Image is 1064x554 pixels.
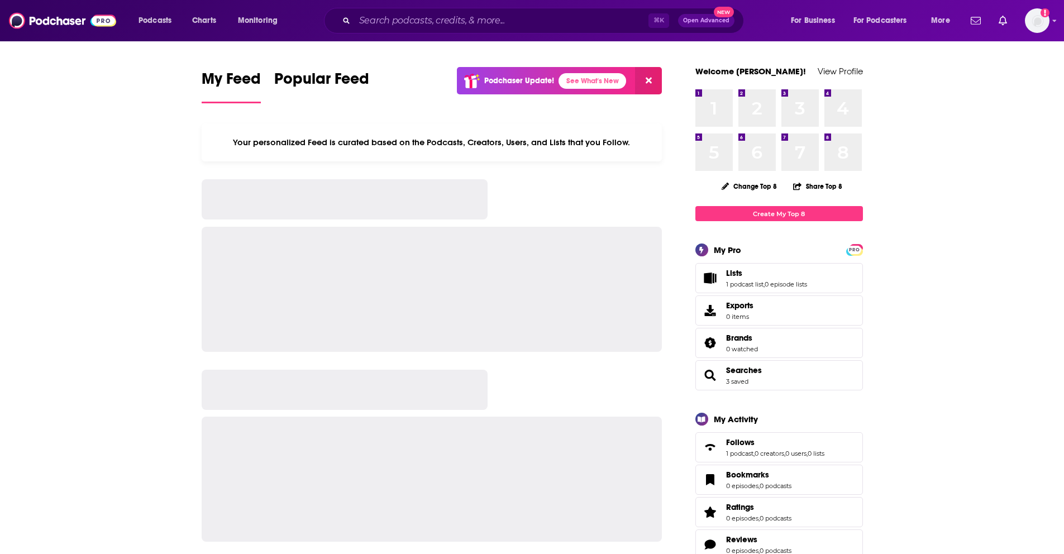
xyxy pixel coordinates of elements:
[760,514,791,522] a: 0 podcasts
[765,280,807,288] a: 0 episode lists
[274,69,369,103] a: Popular Feed
[1025,8,1049,33] span: Logged in as amandalamPR
[846,12,923,30] button: open menu
[1025,8,1049,33] img: User Profile
[791,13,835,28] span: For Business
[785,450,807,457] a: 0 users
[139,13,171,28] span: Podcasts
[784,450,785,457] span: ,
[755,450,784,457] a: 0 creators
[559,73,626,89] a: See What's New
[695,465,863,495] span: Bookmarks
[853,13,907,28] span: For Podcasters
[726,502,754,512] span: Ratings
[758,482,760,490] span: ,
[648,13,669,28] span: ⌘ K
[726,345,758,353] a: 0 watched
[715,179,784,193] button: Change Top 8
[695,432,863,462] span: Follows
[726,268,742,278] span: Lists
[202,123,662,161] div: Your personalized Feed is curated based on the Podcasts, Creators, Users, and Lists that you Follow.
[695,328,863,358] span: Brands
[758,514,760,522] span: ,
[695,360,863,390] span: Searches
[355,12,648,30] input: Search podcasts, credits, & more...
[699,440,722,455] a: Follows
[695,497,863,527] span: Ratings
[726,313,753,321] span: 0 items
[807,450,808,457] span: ,
[726,437,824,447] a: Follows
[238,13,278,28] span: Monitoring
[1041,8,1049,17] svg: Add a profile image
[818,66,863,77] a: View Profile
[726,378,748,385] a: 3 saved
[764,280,765,288] span: ,
[726,365,762,375] a: Searches
[931,13,950,28] span: More
[760,482,791,490] a: 0 podcasts
[793,175,843,197] button: Share Top 8
[726,482,758,490] a: 0 episodes
[726,333,758,343] a: Brands
[699,367,722,383] a: Searches
[808,450,824,457] a: 0 lists
[699,303,722,318] span: Exports
[848,245,861,254] a: PRO
[678,14,734,27] button: Open AdvancedNew
[848,246,861,254] span: PRO
[726,300,753,311] span: Exports
[726,470,791,480] a: Bookmarks
[994,11,1011,30] a: Show notifications dropdown
[966,11,985,30] a: Show notifications dropdown
[783,12,849,30] button: open menu
[714,414,758,424] div: My Activity
[726,514,758,522] a: 0 episodes
[699,270,722,286] a: Lists
[683,18,729,23] span: Open Advanced
[695,263,863,293] span: Lists
[726,450,753,457] a: 1 podcast
[202,69,261,103] a: My Feed
[753,450,755,457] span: ,
[695,66,806,77] a: Welcome [PERSON_NAME]!
[714,7,734,17] span: New
[695,295,863,326] a: Exports
[714,245,741,255] div: My Pro
[185,12,223,30] a: Charts
[230,12,292,30] button: open menu
[726,534,791,545] a: Reviews
[699,472,722,488] a: Bookmarks
[726,280,764,288] a: 1 podcast list
[726,534,757,545] span: Reviews
[726,502,791,512] a: Ratings
[274,69,369,95] span: Popular Feed
[726,333,752,343] span: Brands
[923,12,964,30] button: open menu
[335,8,755,34] div: Search podcasts, credits, & more...
[202,69,261,95] span: My Feed
[699,537,722,552] a: Reviews
[695,206,863,221] a: Create My Top 8
[131,12,186,30] button: open menu
[699,335,722,351] a: Brands
[699,504,722,520] a: Ratings
[9,10,116,31] img: Podchaser - Follow, Share and Rate Podcasts
[726,268,807,278] a: Lists
[1025,8,1049,33] button: Show profile menu
[726,470,769,480] span: Bookmarks
[192,13,216,28] span: Charts
[484,76,554,85] p: Podchaser Update!
[726,437,755,447] span: Follows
